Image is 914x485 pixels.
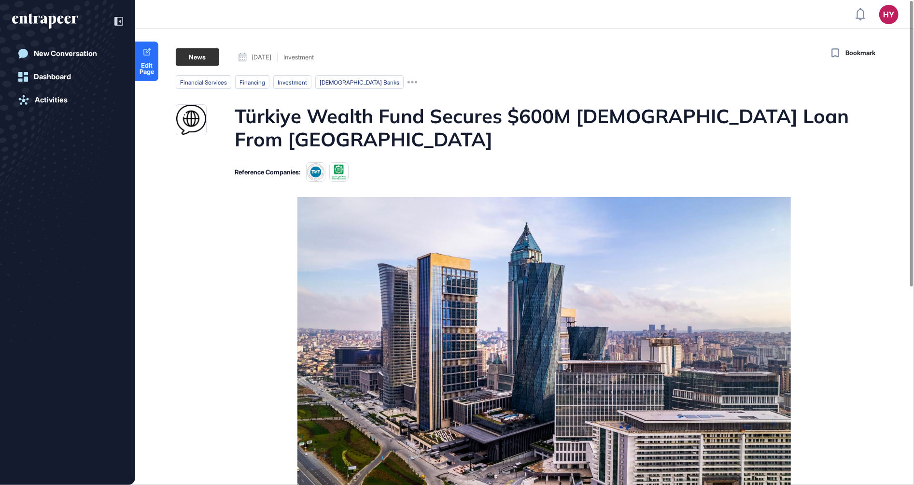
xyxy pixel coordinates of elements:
[34,49,97,58] div: New Conversation
[252,54,271,60] span: [DATE]
[845,48,875,58] span: Bookmark
[235,104,852,151] h1: Türkiye Wealth Fund Secures $600M [DEMOGRAPHIC_DATA] Loan From [GEOGRAPHIC_DATA]
[329,162,349,182] img: 65b8abd5b35984c2de5c7dd6.tmpx180wivd
[176,75,231,89] li: financial services
[135,42,158,81] a: Edit Page
[12,14,78,29] div: entrapeer-logo
[829,46,875,60] button: Bookmark
[306,162,325,182] img: 6736d991f8069c16c1a1dc4b.tmpjha_g9rx
[315,75,404,89] li: [DEMOGRAPHIC_DATA] banks
[235,75,269,89] li: financing
[283,54,314,60] div: Investment
[273,75,311,89] li: investment
[35,96,68,104] div: Activities
[135,62,158,75] span: Edit Page
[235,169,300,175] div: Reference Companies:
[12,90,123,110] a: Activities
[34,72,71,81] div: Dashboard
[879,5,899,24] button: HY
[12,44,123,63] a: New Conversation
[176,48,219,66] div: News
[12,67,123,86] a: Dashboard
[176,105,206,135] img: www.turkiyetoday.com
